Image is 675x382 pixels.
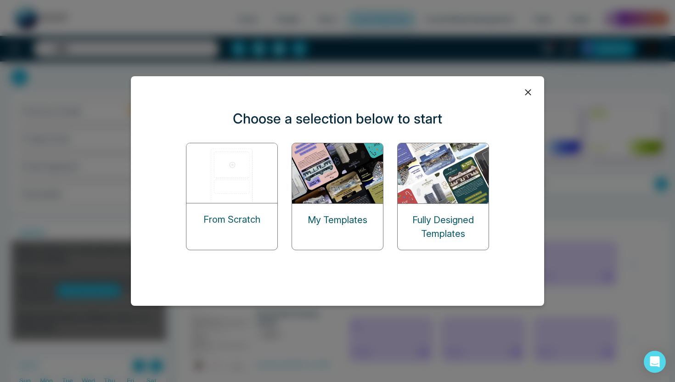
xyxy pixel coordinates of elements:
p: Choose a selection below to start [233,108,442,129]
img: start-from-scratch.png [186,143,278,203]
p: Fully Designed Templates [398,213,489,241]
img: designed-templates.png [398,143,489,203]
p: From Scratch [203,213,260,226]
img: my-templates.png [292,143,384,203]
div: Open Intercom Messenger [644,351,666,373]
p: My Templates [308,213,367,227]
